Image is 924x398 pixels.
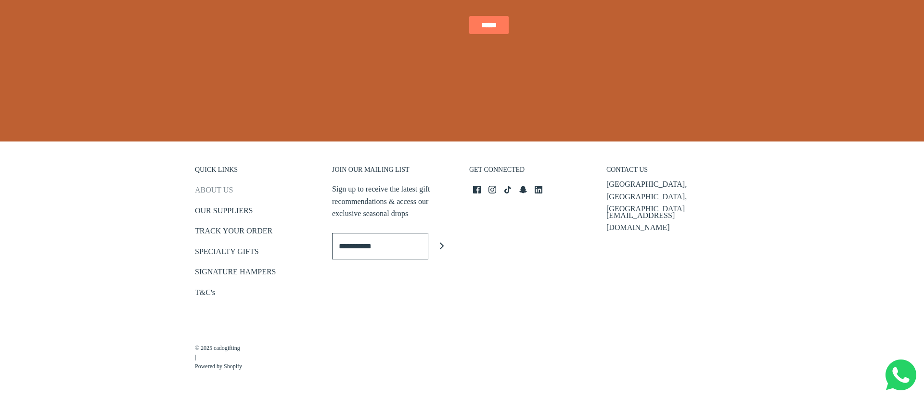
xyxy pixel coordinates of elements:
span: Last name [134,1,165,9]
a: TRACK YOUR ORDER [195,225,272,241]
a: SPECIALTY GIFTS [195,245,259,261]
p: Sign up to receive the latest gift recommendations & access our exclusive seasonal drops [332,183,455,220]
a: SIGNATURE HAMPERS [195,266,276,282]
span: Number of gifts [134,80,180,88]
h3: JOIN OUR MAILING LIST [332,166,455,179]
a: T&C's [195,286,215,302]
a: © 2025 cadogifting [195,344,242,353]
h3: GET CONNECTED [469,166,592,179]
span: Company name [134,40,181,48]
h3: QUICK LINKS [195,166,318,179]
img: Whatsapp [885,359,916,390]
p: | [195,334,242,372]
a: ABOUT US [195,184,233,200]
h3: CONTACT US [606,166,729,179]
input: Enter email [332,233,428,259]
a: OUR SUPPLIERS [195,205,253,220]
button: Join [428,233,455,259]
p: [GEOGRAPHIC_DATA], [GEOGRAPHIC_DATA], [GEOGRAPHIC_DATA] [606,178,729,215]
p: [EMAIL_ADDRESS][DOMAIN_NAME] [606,209,729,234]
a: Powered by Shopify [195,362,242,371]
